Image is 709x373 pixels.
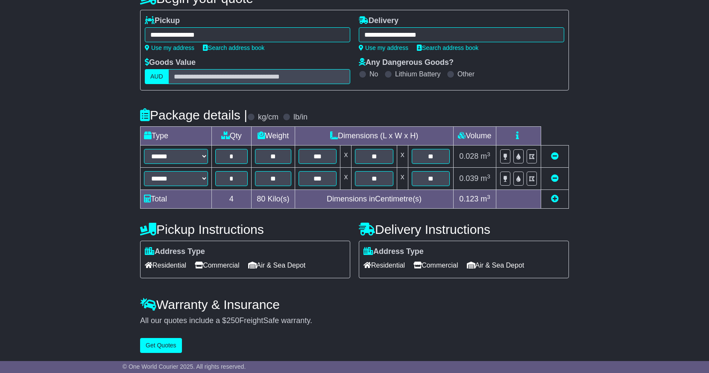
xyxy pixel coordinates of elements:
h4: Pickup Instructions [140,222,350,236]
span: Air & Sea Depot [467,259,524,272]
label: Goods Value [145,58,196,67]
td: x [397,146,408,168]
a: Use my address [145,44,194,51]
h4: Warranty & Insurance [140,297,569,312]
sup: 3 [487,151,490,157]
a: Add new item [551,195,559,203]
span: Residential [363,259,405,272]
td: 4 [212,190,252,209]
span: 0.039 [459,174,478,183]
span: © One World Courier 2025. All rights reserved. [123,363,246,370]
label: Other [457,70,475,78]
td: x [397,168,408,190]
a: Use my address [359,44,408,51]
td: x [340,146,352,168]
span: 80 [257,195,265,203]
button: Get Quotes [140,338,182,353]
label: AUD [145,69,169,84]
td: Weight [251,127,295,146]
td: x [340,168,352,190]
td: Dimensions in Centimetre(s) [295,190,454,209]
span: m [480,195,490,203]
h4: Delivery Instructions [359,222,569,236]
span: m [480,152,490,160]
td: Kilo(s) [251,190,295,209]
td: Volume [453,127,496,146]
td: Qty [212,127,252,146]
div: All our quotes include a $ FreightSafe warranty. [140,316,569,326]
a: Remove this item [551,152,559,160]
td: Dimensions (L x W x H) [295,127,454,146]
label: Pickup [145,16,180,26]
label: kg/cm [258,113,278,122]
td: Type [141,127,212,146]
label: lb/in [293,113,308,122]
span: Commercial [195,259,239,272]
label: Address Type [145,247,205,256]
sup: 3 [487,194,490,200]
a: Search address book [203,44,264,51]
span: Residential [145,259,186,272]
span: 0.123 [459,195,478,203]
span: 0.028 [459,152,478,160]
sup: 3 [487,173,490,180]
label: Delivery [359,16,398,26]
label: Lithium Battery [395,70,441,78]
a: Search address book [417,44,478,51]
span: 250 [226,316,239,325]
span: Air & Sea Depot [248,259,306,272]
span: Commercial [413,259,458,272]
h4: Package details | [140,108,247,122]
td: Total [141,190,212,209]
span: m [480,174,490,183]
label: Address Type [363,247,424,256]
label: No [369,70,378,78]
label: Any Dangerous Goods? [359,58,454,67]
a: Remove this item [551,174,559,183]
